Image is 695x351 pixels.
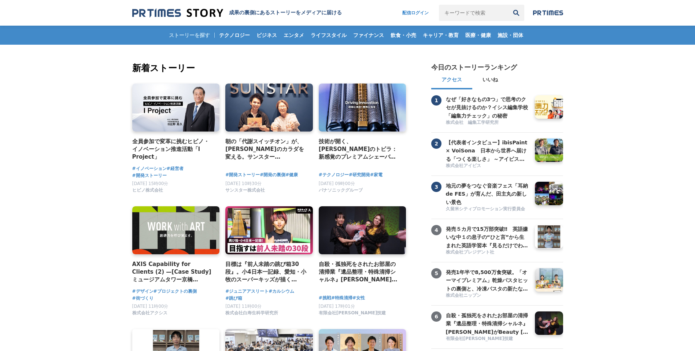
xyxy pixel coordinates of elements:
a: 目標は『前人未踏の跳び箱30段』。小4日本一記録、愛知・小牧のスーパーキッズが描く[PERSON_NAME]とは？ [225,260,307,284]
span: 有限会社[PERSON_NAME]技建 [446,336,513,342]
button: 検索 [508,5,524,21]
h3: 発売５カ月で15万部突破‼ 英語嫌いな中１の息子の“ひと言”から生まれた英語学習本『見るだけでわかる‼ 英語ピクト図鑑』異例ヒットの要因 [446,225,529,250]
a: #女性 [352,295,365,302]
span: 株式会社アクシス [132,310,167,316]
a: 【代表者インタビュー】ibisPaint × VoiSona 日本から世界へ届ける「つくる楽しさ」 ～アイビスがテクノスピーチと挑戦する、新しい創作文化の形成～ [446,138,529,162]
a: ファイナンス [350,26,387,45]
h3: 自殺・孤独死をされたお部屋の清掃業『遺品整理・特殊清掃シャルネ』[PERSON_NAME]がBeauty [GEOGRAPHIC_DATA][PERSON_NAME][GEOGRAPHIC_DA... [446,311,529,336]
a: 朝の「代謝スイッチオン」が、[PERSON_NAME]のカラダを変える。サンスター「[GEOGRAPHIC_DATA]」から生まれた、新しい健康飲料の開発舞台裏 [225,137,307,161]
a: ライフスタイル [308,26,350,45]
button: アクセス [431,72,472,89]
a: #挑戦 [319,295,331,302]
span: [DATE] 11時00分 [132,304,169,309]
a: 医療・健康 [462,26,494,45]
a: #ジュニアアスリート [225,288,269,295]
a: 株式会社アイビス [446,163,529,170]
span: 有限会社[PERSON_NAME]技建 [319,310,386,316]
h1: 成果の裏側にあるストーリーをメディアに届ける [229,10,342,16]
h3: なぜ「好きなもの3つ」で思考のクセが見抜けるのか？イシス編集学校「編集力チェック」の秘密 [446,95,529,120]
a: サンスター株式会社 [225,189,265,195]
span: パナソニックグループ [319,187,363,193]
span: テクノロジー [216,32,253,38]
span: 2 [431,138,441,149]
a: #イノベーション [132,165,167,172]
a: 株式会社 編集工学研究所 [446,119,529,126]
a: 久留米シティプロモーション実行委員会 [446,206,529,213]
button: いいね [472,72,508,89]
a: #研究開発 [349,171,370,178]
a: #街づくり [132,295,154,302]
img: prtimes [533,10,563,16]
a: #テクノロジー [319,171,349,178]
a: 成果の裏側にあるストーリーをメディアに届ける 成果の裏側にあるストーリーをメディアに届ける [132,8,342,18]
span: #経営者 [167,165,184,172]
a: #デザイン [132,288,154,295]
a: パナソニックグループ [319,189,363,195]
a: 地元の夢をつなぐ音楽フェス「耳納 de FES」が育んだ、田主丸の新しい景色 [446,182,529,205]
span: 5 [431,268,441,278]
span: [DATE] 17時01分 [319,304,355,309]
span: ヒビノ株式会社 [132,187,163,193]
span: [DATE] 15時00分 [132,181,169,186]
a: #開発ストーリー [225,171,260,178]
a: #特殊清掃 [331,295,352,302]
a: #開発の裏側 [260,171,285,178]
a: 株式会社ニップン [446,292,529,299]
span: ライフスタイル [308,32,350,38]
span: 株式会社 編集工学研究所 [446,119,499,126]
h3: 【代表者インタビュー】ibisPaint × VoiSona 日本から世界へ届ける「つくる楽しさ」 ～アイビスがテクノスピーチと挑戦する、新しい創作文化の形成～ [446,138,529,163]
span: ファイナンス [350,32,387,38]
a: #カルシウム [269,288,294,295]
a: テクノロジー [216,26,253,45]
a: 技術が開く、[PERSON_NAME]のトビラ：新感覚のプレミアムシェーバー「ラムダッシュ パームイン」 [319,137,400,161]
a: 有限会社[PERSON_NAME]技建 [446,336,529,343]
span: 医療・健康 [462,32,494,38]
span: #跳び箱 [225,295,242,302]
img: 成果の裏側にあるストーリーをメディアに届ける [132,8,223,18]
span: 株式会社アイビス [446,163,481,169]
span: 6 [431,311,441,322]
span: 4 [431,225,441,235]
a: 株式会社アクシス [132,312,167,317]
a: 発売５カ月で15万部突破‼ 英語嫌いな中１の息子の“ひと言”から生まれた英語学習本『見るだけでわかる‼ 英語ピクト図鑑』異例ヒットの要因 [446,225,529,248]
a: 自殺・孤独死をされたお部屋の清掃業『遺品整理・特殊清掃シャルネ』[PERSON_NAME]がBeauty [GEOGRAPHIC_DATA][PERSON_NAME][GEOGRAPHIC_DA... [446,311,529,335]
a: 全員参加で変革に挑むヒビノ・イノベーション推進活動「I Project」 [132,137,214,161]
a: #プロジェクトの裏側 [154,288,197,295]
span: 飲食・小売 [388,32,419,38]
a: #家電 [370,171,382,178]
h3: 地元の夢をつなぐ音楽フェス「耳納 de FES」が育んだ、田主丸の新しい景色 [446,182,529,206]
a: ビジネス [254,26,280,45]
a: 株式会社プレジデント社 [446,249,529,256]
span: ビジネス [254,32,280,38]
span: 久留米シティプロモーション実行委員会 [446,206,525,212]
span: [DATE] 09時00分 [319,181,355,186]
a: 自殺・孤独死をされたお部屋の清掃業『遺品整理・特殊清掃シャルネ』[PERSON_NAME]がBeauty [GEOGRAPHIC_DATA][PERSON_NAME][GEOGRAPHIC_DA... [319,260,400,284]
a: #開発ストーリー [132,172,167,179]
a: 発売1年半で8,500万食突破。「オーマイプレミアム」乾燥パスタヒットの裏側と、冷凍パスタの新たな挑戦。徹底的な消費者起点で「おいしさ」を追求するニップンの歩み [446,268,529,292]
a: 飲食・小売 [388,26,419,45]
a: #健康 [285,171,298,178]
h3: 発売1年半で8,500万食突破。「オーマイプレミアム」乾燥パスタヒットの裏側と、冷凍パスタの新たな挑戦。徹底的な消費者起点で「おいしさ」を追求するニップンの歩み [446,268,529,293]
a: キャリア・教育 [420,26,462,45]
span: 株式会社ニップン [446,292,481,299]
span: 株式会社プレジデント社 [446,249,494,255]
span: キャリア・教育 [420,32,462,38]
a: AXIS Capability for Clients (2) —[Case Study] ミュージアムタワー京橋 「WORK with ART」 [132,260,214,284]
a: 配信ログイン [395,5,436,21]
